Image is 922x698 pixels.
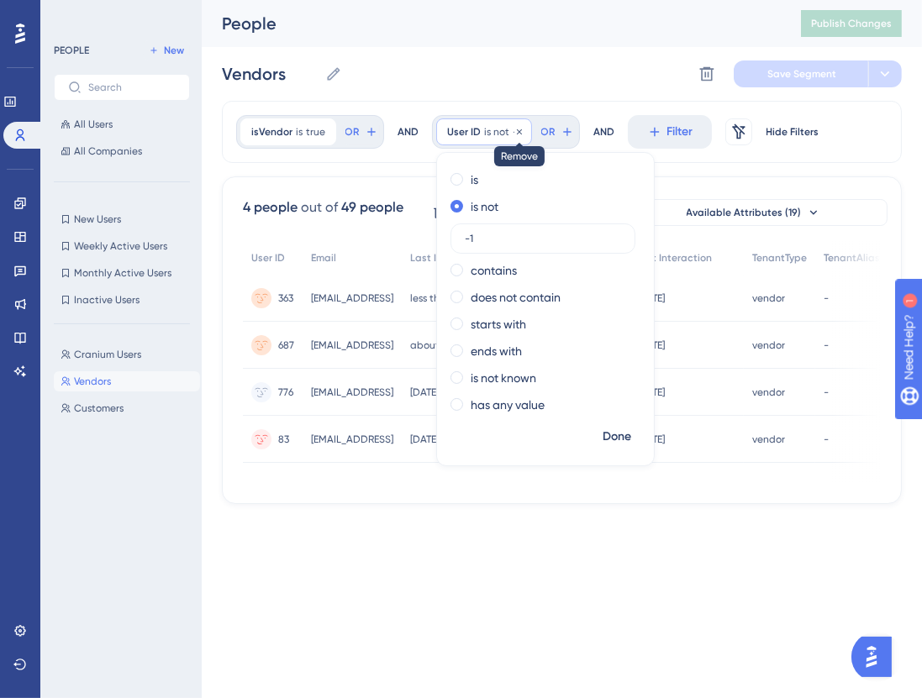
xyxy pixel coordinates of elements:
label: has any value [471,395,545,415]
span: OR [541,125,556,139]
span: - [824,291,829,305]
span: Last Interaction [410,251,487,265]
span: TenantType [752,251,807,265]
span: OR [345,125,360,139]
div: 49 people [341,197,403,218]
button: All Companies [54,141,190,161]
button: Cranium Users [54,344,200,365]
span: TenantAlias [824,251,880,265]
span: Email [311,251,336,265]
span: User ID [447,125,481,139]
button: Delete Users [430,199,514,226]
label: contains [471,260,517,281]
span: Monthly Active Users [74,266,171,280]
span: vendor [752,291,785,305]
label: is [471,170,478,190]
button: New [143,40,190,60]
span: Inactive Users [74,293,140,307]
button: New Users [54,209,190,229]
span: Weekly Active Users [74,239,167,253]
input: Search [88,81,176,93]
span: 83 [278,433,289,446]
span: is [296,125,303,139]
span: Need Help? [40,4,105,24]
span: vendor [752,386,785,399]
div: People [222,12,759,35]
span: Done [603,427,631,447]
span: New [164,44,184,57]
span: - [824,386,829,399]
span: 363 [278,291,293,305]
span: All Companies [74,144,142,158]
label: does not contain [471,287,561,307]
button: Inactive Users [54,290,190,310]
span: User ID [251,251,285,265]
span: - [824,433,829,446]
span: Available Attributes (19) [687,206,802,219]
span: - [824,339,829,352]
div: out of [301,197,338,218]
button: Customers [54,398,200,418]
span: First Interaction [636,251,712,265]
div: AND [593,115,614,149]
button: Available Attributes (19) [619,199,888,226]
span: All Users [74,118,113,131]
div: 1 [117,8,122,22]
time: [DATE] [410,386,439,398]
input: Segment Name [222,62,319,86]
span: is not [484,125,509,139]
button: OR [343,118,380,145]
span: Cranium Users [74,348,141,361]
label: is not known [471,368,536,388]
span: [EMAIL_ADDRESS] [311,339,393,352]
span: Publish Changes [811,17,892,30]
button: Weekly Active Users [54,236,190,256]
span: [EMAIL_ADDRESS] [311,386,393,399]
button: OR [539,118,576,145]
span: isVendor [251,125,292,139]
button: Done [593,422,640,452]
label: starts with [471,314,526,334]
span: vendor [752,339,785,352]
button: Hide Filters [766,118,819,145]
span: [EMAIL_ADDRESS] [311,291,393,305]
span: 776 [278,386,293,399]
span: vendor [752,433,785,446]
iframe: UserGuiding AI Assistant Launcher [851,632,902,682]
span: Filter [667,122,693,142]
button: Save Segment [734,60,868,87]
span: Customers [74,401,124,415]
span: Hide Filters [767,125,819,139]
span: true [306,125,325,139]
label: is not [471,197,498,217]
span: New Users [74,213,121,226]
button: Publish Changes [801,10,902,37]
time: about 17 hours ago [410,339,500,351]
span: -1 [513,125,521,139]
span: Save Segment [767,67,836,81]
button: All Users [54,114,190,134]
span: 687 [278,339,294,352]
div: PEOPLE [54,44,89,57]
label: ends with [471,341,522,361]
button: Filter [628,115,712,149]
button: Monthly Active Users [54,263,190,283]
button: Vendors [54,371,200,391]
input: Type the value [465,233,621,244]
time: less than a minute ago [410,292,519,304]
div: 4 people [243,197,298,218]
span: [EMAIL_ADDRESS] [311,433,393,446]
time: [DATE] [410,433,439,445]
span: Vendors [74,375,111,388]
div: AND [398,115,419,149]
